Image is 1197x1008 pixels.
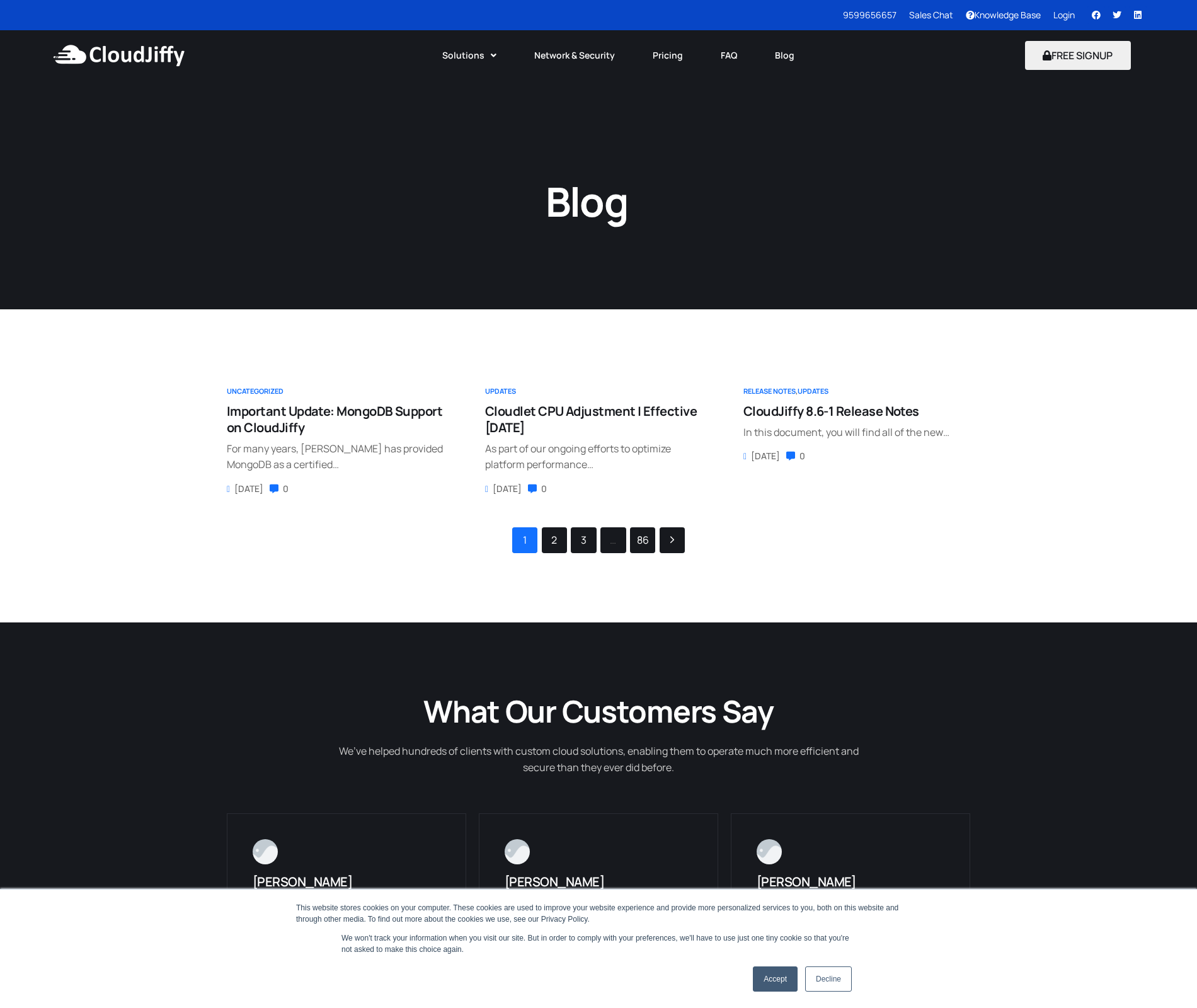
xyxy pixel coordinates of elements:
span: Important Update: MongoDB Support on CloudJiffy [227,403,442,436]
a: Knowledge Base [966,9,1041,21]
a: Important Update: MongoDB Support on CloudJiffy [227,397,454,436]
div: This website stores cookies on your computer. These cookies are used to improve your website expe... [296,902,901,925]
a: Network & Security [515,42,634,69]
span: Cloudlet CPU Adjustment | Effective [DATE] [485,403,697,436]
a: Cloudlet CPU Adjustment | Effective [DATE] [485,397,712,436]
a: 2 [542,528,566,552]
span: 1 [513,528,537,552]
a: Login [1053,9,1075,21]
div: As part of our ongoing efforts to optimize platform performance… [485,441,712,473]
a: Updates [798,386,828,396]
a: 3 [571,528,595,552]
div: [DATE] [227,482,270,496]
button: FREE SIGNUP [1025,41,1131,70]
a: FAQ [702,42,756,69]
h3: [PERSON_NAME] [505,874,692,894]
a: Accept [753,966,798,992]
div: 0 [270,482,295,496]
h3: [PERSON_NAME] [757,874,944,894]
div: , [743,386,828,397]
div: For many years, [PERSON_NAME] has provided MongoDB as a certified… [227,441,454,473]
h2: What Our Customers Say [202,692,995,731]
a: 9599656657 [843,9,896,21]
a: Pricing [634,42,702,69]
a: Solutions [423,42,515,69]
div: [DATE] [743,449,786,463]
h3: [PERSON_NAME] [253,874,440,894]
div: In this document, you will find all of the new… [743,425,949,441]
div: We’ve helped hundreds of clients with custom cloud solutions, enabling them to operate much more ... [202,743,995,776]
a: 86 [631,528,655,552]
img: Raghu Katti [253,839,278,864]
a: FREE SIGNUP [1025,49,1131,62]
nav: Posts navigation [227,527,970,553]
div: 0 [786,449,811,463]
div: 0 [528,482,553,496]
a: Updates [485,386,516,396]
img: Karan Jaju [757,839,782,864]
div: [DATE] [485,482,528,496]
h1: Blog [294,175,879,227]
a: Uncategorized [227,386,283,396]
span: … [601,528,625,552]
a: Blog [756,42,813,69]
a: Release Notes [743,386,796,396]
span: CloudJiffy 8.6-1 Release Notes [743,403,919,420]
a: Sales Chat [909,9,953,21]
img: Rahul Joshi [505,839,530,864]
a: CloudJiffy 8.6-1 Release Notes [743,397,919,420]
a: Decline [805,966,852,992]
p: We won't track your information when you visit our site. But in order to comply with your prefere... [341,932,856,955]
